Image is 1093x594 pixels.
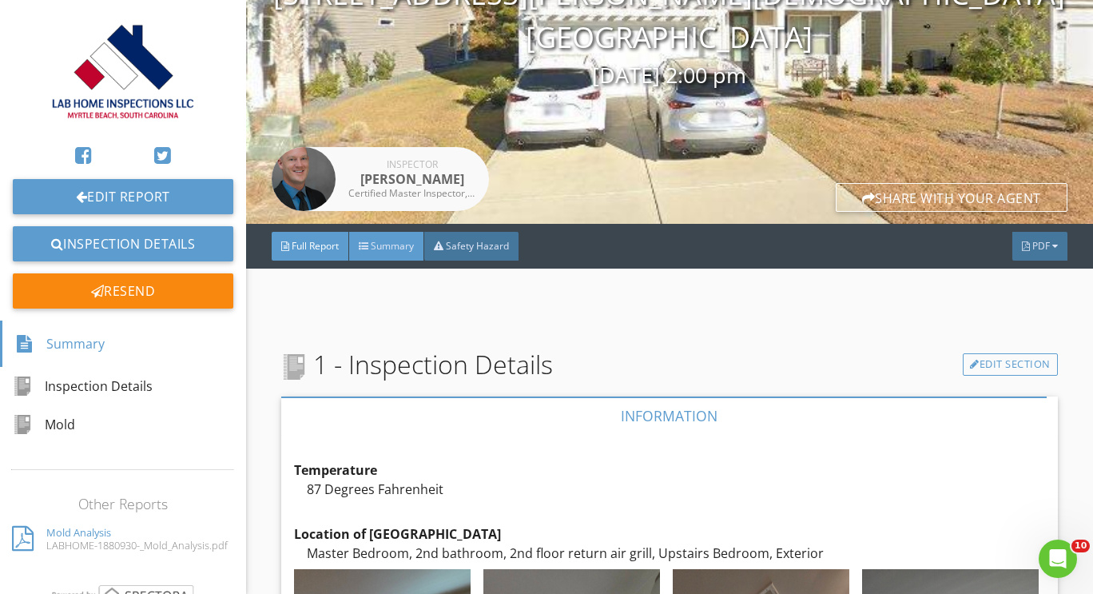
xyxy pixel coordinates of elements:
[13,179,233,214] a: Edit Report
[294,461,377,479] strong: Temperature
[272,147,489,211] a: Inspector [PERSON_NAME] Certified Master Inspector, CMI
[281,397,1058,435] a: Information
[15,330,105,357] div: Summary
[46,526,228,539] div: Mold Analysis
[1032,239,1050,253] span: PDF
[836,183,1067,212] div: Share with your agent
[292,239,339,253] span: Full Report
[963,353,1058,376] a: Edit Section
[281,345,553,384] span: 1 - Inspection Details
[13,377,153,396] div: Inspection Details
[294,525,501,543] strong: Location of [GEOGRAPHIC_DATA]
[46,539,228,552] div: LABHOME-1880930-_Mold_Analysis.pdf
[246,59,1093,92] div: [DATE] 2:00 pm
[371,239,414,253] span: Summary
[46,13,200,131] img: Modified_d180px.png
[1071,540,1090,552] span: 10
[13,273,233,309] div: Resend
[13,226,233,261] a: Inspection Details
[324,480,443,498] span: Degrees Fahrenheit
[294,480,544,499] div: 87
[13,415,75,434] div: Mold
[348,189,476,198] div: Certified Master Inspector, CMI
[1039,540,1077,578] iframe: Intercom live chat
[348,169,476,189] div: [PERSON_NAME]
[294,544,1045,563] div: Master Bedroom, 2nd bathroom, 2nd floor return air grill, Upstairs Bedroom, Exterior
[272,147,336,211] img: profile_pic__.png
[348,160,476,169] div: Inspector
[446,239,509,253] span: Safety Hazard
[12,520,233,559] a: Mold Analysis LABHOME-1880930-_Mold_Analysis.pdf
